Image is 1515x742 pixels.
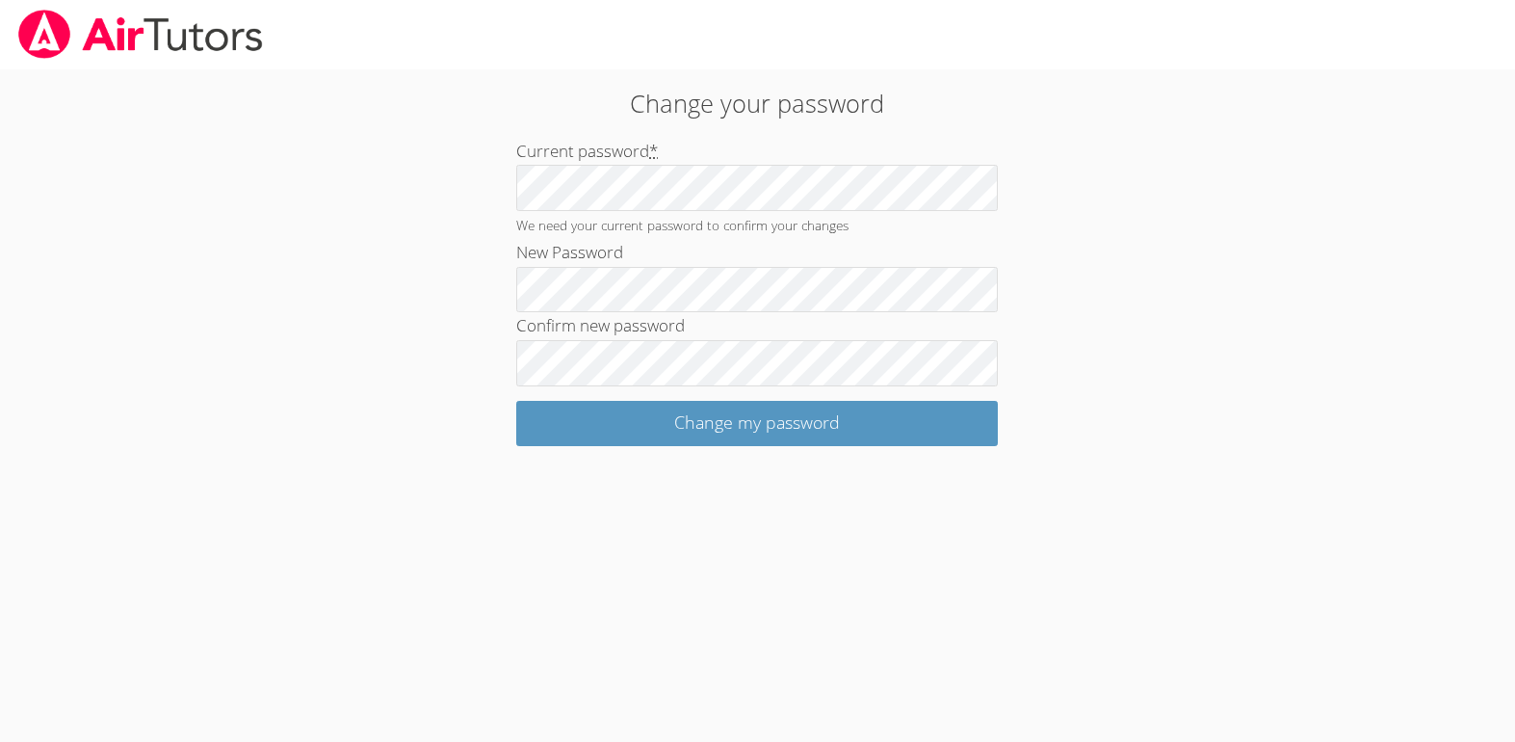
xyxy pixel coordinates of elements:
[649,140,658,162] abbr: required
[516,216,849,234] small: We need your current password to confirm your changes
[349,85,1166,121] h2: Change your password
[516,140,658,162] label: Current password
[16,10,265,59] img: airtutors_banner-c4298cdbf04f3fff15de1276eac7730deb9818008684d7c2e4769d2f7ddbe033.png
[516,314,685,336] label: Confirm new password
[516,241,623,263] label: New Password
[516,401,998,446] input: Change my password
